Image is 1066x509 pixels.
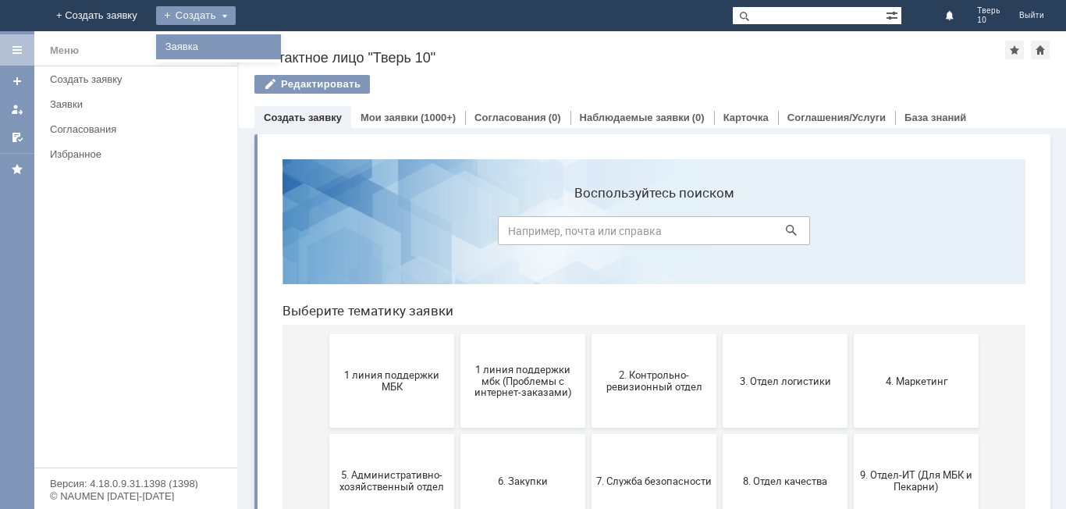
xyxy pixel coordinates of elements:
[190,287,315,381] button: 6. Закупки
[5,97,30,122] a: Мои заявки
[453,387,577,481] button: Отдел-ИТ (Офис)
[723,112,769,123] a: Карточка
[50,123,228,135] div: Согласования
[549,112,561,123] div: (0)
[5,69,30,94] a: Создать заявку
[453,287,577,381] button: 8. Отдел качества
[59,187,184,281] button: 1 линия поддержки МБК
[457,228,573,240] span: 3. Отдел логистики
[584,187,709,281] button: 4. Маркетинг
[584,387,709,481] button: Финансовый отдел
[457,428,573,440] span: Отдел-ИТ (Офис)
[50,41,79,60] div: Меню
[326,422,442,446] span: Отдел-ИТ (Битрикс24 и CRM)
[457,328,573,340] span: 8. Отдел качества
[44,67,234,91] a: Создать заявку
[322,287,446,381] button: 7. Служба безопасности
[322,387,446,481] button: Отдел-ИТ (Битрикс24 и CRM)
[5,125,30,150] a: Мои согласования
[326,328,442,340] span: 7. Служба безопасности
[44,117,234,141] a: Согласования
[787,112,886,123] a: Соглашения/Услуги
[588,228,704,240] span: 4. Маркетинг
[50,148,211,160] div: Избранное
[584,287,709,381] button: 9. Отдел-ИТ (Для МБК и Пекарни)
[588,428,704,440] span: Финансовый отдел
[474,112,546,123] a: Согласования
[59,287,184,381] button: 5. Административно-хозяйственный отдел
[904,112,966,123] a: База знаний
[50,491,222,501] div: © NAUMEN [DATE]-[DATE]
[254,50,1005,66] div: Контактное лицо "Тверь 10"
[421,112,456,123] div: (1000+)
[886,7,901,22] span: Расширенный поиск
[12,156,755,172] header: Выберите тематику заявки
[322,187,446,281] button: 2. Контрольно-ревизионный отдел
[228,69,540,98] input: Например, почта или справка
[64,322,179,346] span: 5. Административно-хозяйственный отдел
[195,328,311,340] span: 6. Закупки
[156,6,236,25] div: Создать
[64,428,179,440] span: Бухгалтерия (для мбк)
[361,112,418,123] a: Мои заявки
[190,387,315,481] button: Отдел ИТ (1С)
[159,37,278,56] a: Заявка
[64,222,179,246] span: 1 линия поддержки МБК
[692,112,705,123] div: (0)
[59,387,184,481] button: Бухгалтерия (для мбк)
[195,428,311,440] span: Отдел ИТ (1С)
[50,98,228,110] div: Заявки
[264,112,342,123] a: Создать заявку
[44,92,234,116] a: Заявки
[1031,41,1050,59] div: Сделать домашней страницей
[50,479,222,489] div: Версия: 4.18.0.9.31.1398 (1398)
[977,6,1000,16] span: Тверь
[1005,41,1024,59] div: Добавить в избранное
[326,222,442,246] span: 2. Контрольно-ревизионный отдел
[50,73,228,85] div: Создать заявку
[190,187,315,281] button: 1 линия поддержки мбк (Проблемы с интернет-заказами)
[580,112,690,123] a: Наблюдаемые заявки
[195,216,311,251] span: 1 линия поддержки мбк (Проблемы с интернет-заказами)
[453,187,577,281] button: 3. Отдел логистики
[977,16,1000,25] span: 10
[588,322,704,346] span: 9. Отдел-ИТ (Для МБК и Пекарни)
[228,38,540,54] label: Воспользуйтесь поиском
